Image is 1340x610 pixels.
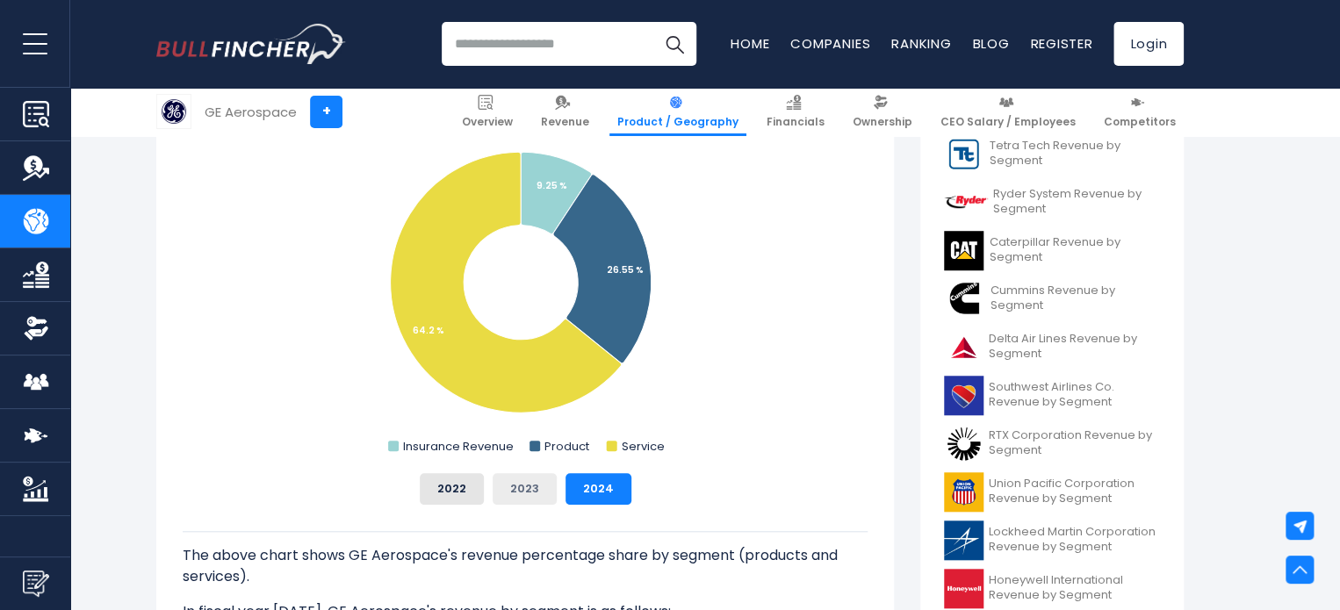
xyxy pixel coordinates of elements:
a: Caterpillar Revenue by Segment [933,226,1171,275]
tspan: 9.25 % [537,179,567,192]
img: RTX logo [944,424,983,463]
span: Caterpillar Revenue by Segment [990,235,1160,265]
img: TTEK logo [944,134,984,174]
button: 2024 [566,473,631,505]
img: GE logo [157,95,191,128]
span: Lockheed Martin Corporation Revenue by Segment [989,525,1160,555]
span: Cummins Revenue by Segment [991,283,1160,313]
a: Go to homepage [156,24,345,64]
a: Ownership [845,88,920,136]
img: CMI logo [944,279,985,319]
a: Home [731,34,769,53]
a: RTX Corporation Revenue by Segment [933,420,1171,468]
span: Union Pacific Corporation Revenue by Segment [989,477,1160,506]
img: HON logo [944,569,983,608]
span: Revenue [541,115,589,129]
a: Financials [759,88,832,136]
img: DAL logo [944,327,983,367]
span: Tetra Tech Revenue by Segment [990,139,1160,169]
svg: GE Aerospace's Revenue Share by Segment [183,108,868,459]
img: Ownership [23,315,49,341]
span: CEO Salary / Employees [940,115,1076,129]
p: The above chart shows GE Aerospace's revenue percentage share by segment (products and services). [183,545,868,587]
span: Financials [767,115,825,129]
span: Honeywell International Revenue by Segment [989,573,1160,603]
a: Blog [972,34,1009,53]
button: Search [652,22,696,66]
a: Register [1030,34,1092,53]
a: Overview [454,88,521,136]
span: Ownership [853,115,912,129]
span: Delta Air Lines Revenue by Segment [989,332,1160,362]
a: Competitors [1096,88,1184,136]
img: UNP logo [944,472,983,512]
a: CEO Salary / Employees [933,88,1084,136]
text: Insurance Revenue [403,438,514,455]
img: CAT logo [944,231,984,270]
img: Bullfincher logo [156,24,346,64]
img: LUV logo [944,376,983,415]
tspan: 26.55 % [607,263,644,276]
span: Southwest Airlines Co. Revenue by Segment [989,380,1160,410]
div: GE Aerospace [205,102,297,122]
a: Union Pacific Corporation Revenue by Segment [933,468,1171,516]
a: Revenue [533,88,597,136]
a: + [310,96,342,128]
button: 2022 [420,473,484,505]
span: Product / Geography [617,115,738,129]
span: Ryder System Revenue by Segment [993,187,1160,217]
a: Ryder System Revenue by Segment [933,178,1171,226]
a: Cummins Revenue by Segment [933,275,1171,323]
span: Overview [462,115,513,129]
a: Tetra Tech Revenue by Segment [933,130,1171,178]
img: R logo [944,183,988,222]
text: Product [544,438,589,455]
a: Product / Geography [609,88,746,136]
text: Service [622,438,665,455]
span: Competitors [1104,115,1176,129]
a: Login [1113,22,1184,66]
a: Lockheed Martin Corporation Revenue by Segment [933,516,1171,564]
span: RTX Corporation Revenue by Segment [989,428,1160,458]
img: LMT logo [944,520,983,560]
button: 2023 [493,473,557,505]
a: Ranking [891,34,951,53]
a: Southwest Airlines Co. Revenue by Segment [933,371,1171,420]
a: Companies [790,34,870,53]
tspan: 64.2 % [413,324,444,337]
a: Delta Air Lines Revenue by Segment [933,323,1171,371]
